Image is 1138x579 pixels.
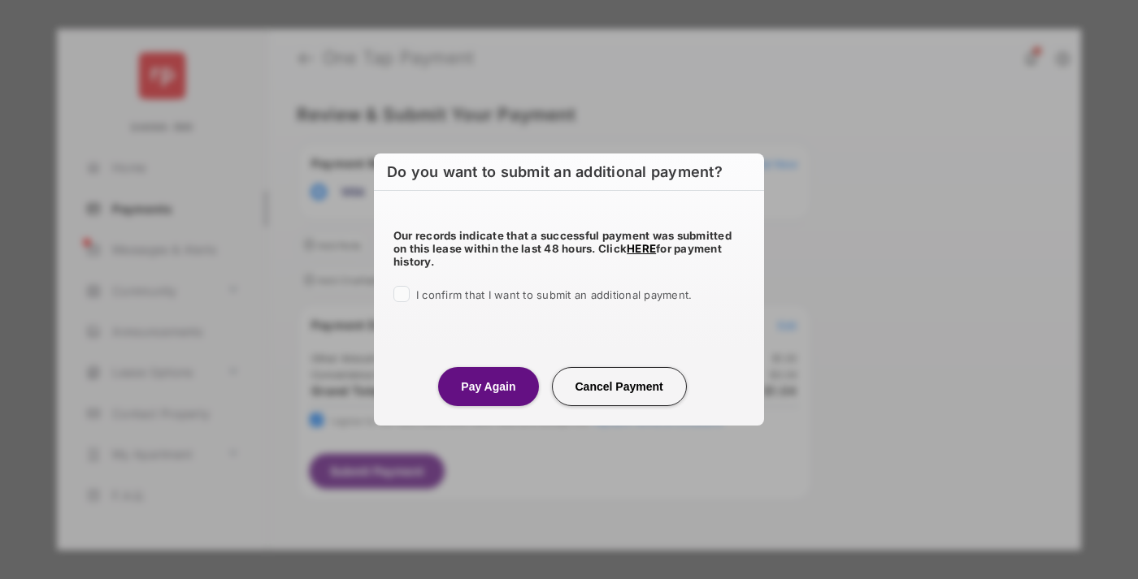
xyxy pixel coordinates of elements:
button: Pay Again [438,367,538,406]
h6: Do you want to submit an additional payment? [374,153,764,191]
button: Cancel Payment [552,367,687,406]
h5: Our records indicate that a successful payment was submitted on this lease within the last 48 hou... [393,229,745,268]
span: I confirm that I want to submit an additional payment. [416,288,692,301]
a: HERE [627,242,656,255]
